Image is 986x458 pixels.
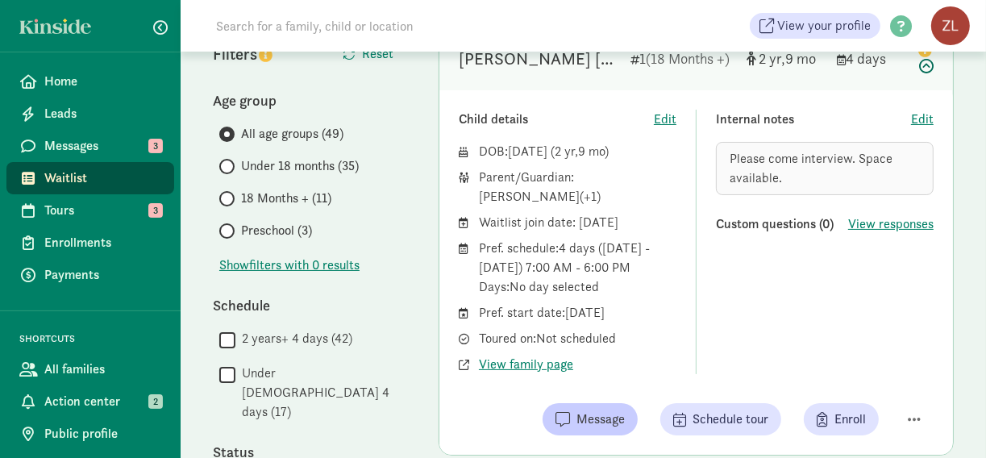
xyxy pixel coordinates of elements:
label: 2 years+ 4 days (42) [235,329,352,348]
span: 2 [759,49,785,68]
span: Enroll [834,410,866,429]
span: Tours [44,201,161,220]
span: (18 Months +) [646,49,730,68]
div: Marina Irma Mucientes Stenesjo [459,46,618,72]
a: View your profile [750,13,880,39]
button: Message [543,403,638,435]
button: View family page [479,355,573,374]
span: 18 Months + (11) [241,189,331,208]
span: Preschool (3) [241,221,312,240]
span: 3 [148,139,163,153]
a: Enrollments [6,227,174,259]
a: Home [6,65,174,98]
span: Message [576,410,625,429]
span: Reset [362,44,393,64]
span: Action center [44,392,161,411]
span: 9 [578,143,605,160]
div: Internal notes [716,110,911,129]
iframe: Chat Widget [905,381,986,458]
span: Show filters with 0 results [219,256,360,275]
div: Toured on: Not scheduled [479,329,676,348]
span: View your profile [777,16,871,35]
span: Public profile [44,424,161,443]
a: Action center 2 [6,385,174,418]
span: Leads [44,104,161,123]
div: 1 [630,48,734,69]
span: 2 [148,394,163,409]
span: Please come interview. Space available. [730,150,892,186]
button: Edit [911,110,934,129]
button: Enroll [804,403,879,435]
span: Messages [44,136,161,156]
a: All families [6,353,174,385]
div: [object Object] [747,48,824,69]
button: Schedule tour [660,403,781,435]
div: Custom questions (0) [716,214,848,234]
div: 4 days [837,48,901,69]
span: Waitlist [44,169,161,188]
span: Enrollments [44,233,161,252]
span: Payments [44,265,161,285]
button: Reset [330,38,406,70]
span: Schedule tour [693,410,768,429]
a: Leads [6,98,174,130]
div: Pref. start date: [DATE] [479,303,676,323]
button: Edit [654,110,676,129]
span: [DATE] [508,143,547,160]
div: Pref. schedule: 4 days ([DATE] - [DATE]) 7:00 AM - 6:00 PM Days: No day selected [479,239,676,297]
span: Home [44,72,161,91]
div: DOB: ( ) [479,142,676,161]
a: Public profile [6,418,174,450]
span: 2 [555,143,578,160]
div: Schedule [213,294,406,316]
a: Messages 3 [6,130,174,162]
div: Waitlist join date: [DATE] [479,213,676,232]
input: Search for a family, child or location [206,10,659,42]
span: All age groups (49) [241,124,343,144]
div: Age group [213,90,406,111]
button: Showfilters with 0 results [219,256,360,275]
a: Payments [6,259,174,291]
a: Waitlist [6,162,174,194]
label: Under [DEMOGRAPHIC_DATA] 4 days (17) [235,364,406,422]
span: All families [44,360,161,379]
span: 3 [148,203,163,218]
button: View responses [848,214,934,234]
div: Parent/Guardian: [PERSON_NAME] (+1) [479,168,676,206]
a: Tours 3 [6,194,174,227]
span: 9 [785,49,816,68]
div: Filters [213,42,310,66]
span: Under 18 months (35) [241,156,359,176]
div: Child details [459,110,654,129]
